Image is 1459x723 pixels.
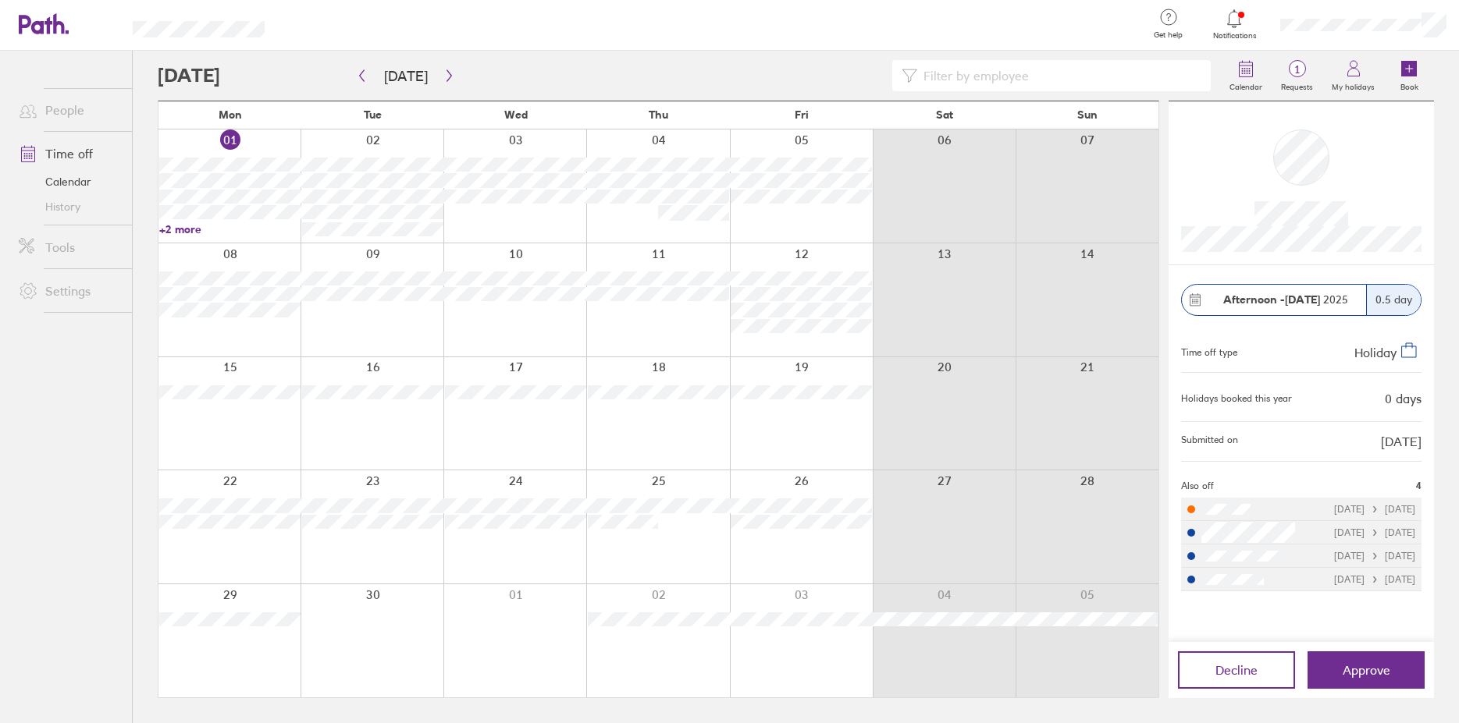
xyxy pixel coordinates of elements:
[1366,285,1421,315] div: 0.5 day
[6,232,132,263] a: Tools
[1220,78,1272,92] label: Calendar
[372,63,440,89] button: [DATE]
[1322,78,1384,92] label: My holidays
[1209,8,1260,41] a: Notifications
[1209,31,1260,41] span: Notifications
[1215,663,1258,677] span: Decline
[1181,480,1214,491] span: Also off
[6,194,132,219] a: History
[1181,393,1292,404] div: Holidays booked this year
[936,108,953,121] span: Sat
[1223,292,1285,307] strong: Afternoon -
[6,169,132,194] a: Calendar
[6,138,132,169] a: Time off
[159,222,301,236] a: +2 more
[1334,551,1415,562] div: [DATE] [DATE]
[1143,30,1194,40] span: Get help
[6,94,132,126] a: People
[1322,51,1384,101] a: My holidays
[1381,434,1422,448] span: [DATE]
[1385,392,1422,406] div: 0 days
[1272,78,1322,92] label: Requests
[1334,504,1415,515] div: [DATE] [DATE]
[1384,51,1434,101] a: Book
[1223,293,1348,306] span: 2025
[1334,574,1415,585] div: [DATE] [DATE]
[1334,527,1415,538] div: [DATE] [DATE]
[1416,480,1422,491] span: 4
[6,275,132,307] a: Settings
[795,108,809,121] span: Fri
[1181,341,1237,360] div: Time off type
[504,108,528,121] span: Wed
[364,108,382,121] span: Tue
[1343,663,1390,677] span: Approve
[1285,292,1320,307] strong: [DATE]
[917,61,1201,90] input: Filter by employee
[1354,344,1397,360] span: Holiday
[219,108,242,121] span: Mon
[1077,108,1098,121] span: Sun
[1308,651,1425,689] button: Approve
[1220,51,1272,101] a: Calendar
[1181,434,1238,448] span: Submitted on
[1272,63,1322,76] span: 1
[649,108,668,121] span: Thu
[1272,51,1322,101] a: 1Requests
[1178,651,1295,689] button: Decline
[1391,78,1428,92] label: Book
